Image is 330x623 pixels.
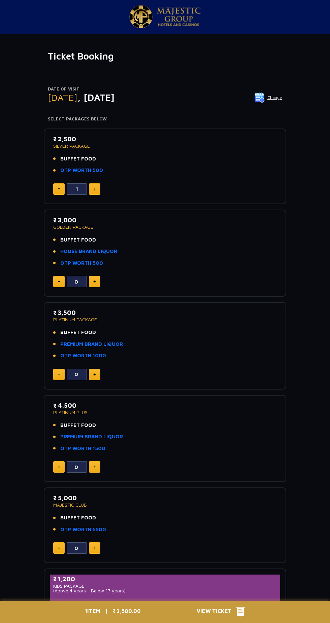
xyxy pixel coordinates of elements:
p: Date of Visit [48,86,282,93]
span: BUFFET FOOD [60,422,96,429]
a: OTP WORTH 500 [60,167,103,174]
span: 1 [85,608,87,614]
p: MAJESTIC CLUB [53,503,277,507]
h4: Select Packages Below [48,116,282,122]
a: HOUSE BRAND LIQUOR [60,248,117,255]
a: PREMIUM BRAND LIQUOR [60,340,123,348]
span: ₹ 2,500.00 [112,608,141,614]
p: GOLDEN PACKAGE [53,225,277,229]
a: OTP WORTH 1500 [60,445,105,452]
span: BUFFET FOOD [60,155,96,163]
h1: Ticket Booking [48,50,282,62]
p: ₹ 5,000 [53,493,277,503]
img: Majestic Pride [157,7,201,26]
p: SILVER PACKAGE [53,144,277,148]
img: minus [58,281,60,282]
span: , [DATE] [77,92,114,103]
span: BUFFET FOOD [60,514,96,522]
img: minus [58,548,60,549]
p: ₹ 3,500 [53,308,277,317]
a: OTP WORTH 500 [60,259,103,267]
p: | [100,607,112,617]
p: ITEM [85,607,100,617]
img: Majestic Pride [129,5,153,28]
img: plus [93,280,96,283]
button: View Ticket [197,607,245,617]
span: BUFFET FOOD KIDS [60,600,109,608]
span: View Ticket [197,607,236,617]
p: KIDS PACKAGE [53,584,277,588]
a: OTP WORTH 1000 [60,352,106,360]
button: Change [254,92,282,103]
span: BUFFET FOOD [60,236,96,244]
p: ₹ 1,200 [53,575,277,584]
a: OTP WORTH 5500 [60,526,106,534]
img: plus [93,187,96,191]
span: [DATE] [48,92,77,103]
p: (Above 4 years - Below 17 years) [53,588,277,593]
a: PREMIUM BRAND LIQUOR [60,433,123,441]
img: minus [58,374,60,375]
img: plus [93,546,96,550]
img: minus [58,188,60,189]
img: plus [93,373,96,376]
p: ₹ 3,000 [53,216,277,225]
p: ₹ 2,500 [53,135,277,144]
p: PLATINUM PACKAGE [53,317,277,322]
p: PLATINUM PLUS [53,410,277,415]
img: minus [58,467,60,468]
img: plus [93,465,96,469]
span: BUFFET FOOD [60,329,96,336]
p: ₹ 4,500 [53,401,277,410]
